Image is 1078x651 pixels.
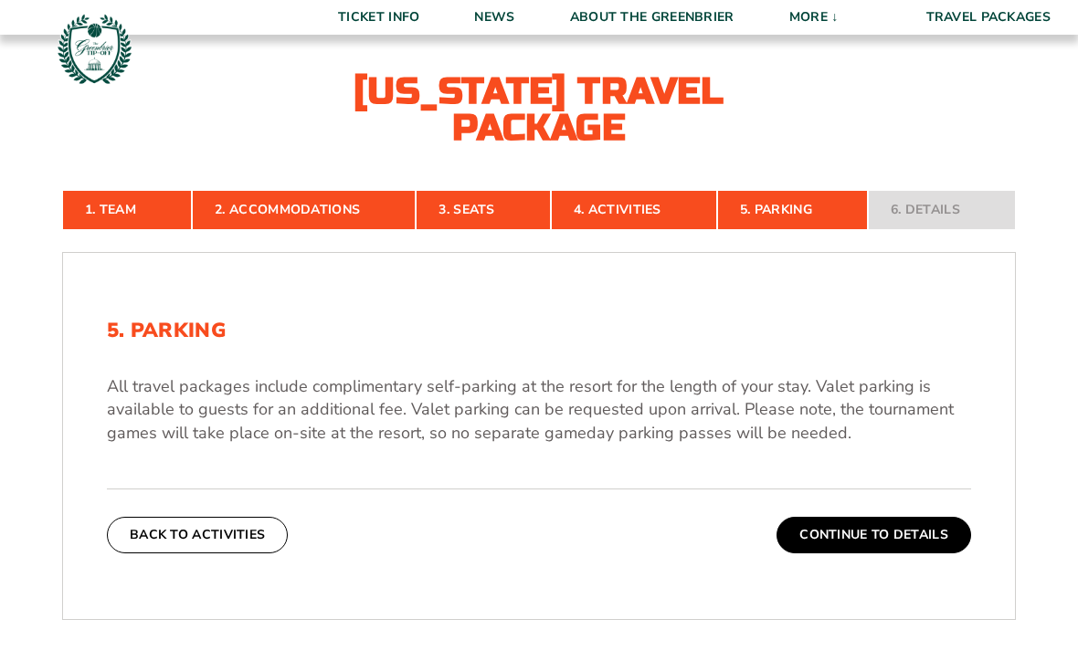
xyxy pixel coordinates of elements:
[107,375,971,445] p: All travel packages include complimentary self-parking at the resort for the length of your stay....
[107,319,971,342] h2: 5. Parking
[551,190,717,230] a: 4. Activities
[55,9,134,89] img: Greenbrier Tip-Off
[107,517,288,553] button: Back To Activities
[416,190,550,230] a: 3. Seats
[62,190,192,230] a: 1. Team
[192,190,416,230] a: 2. Accommodations
[777,517,971,553] button: Continue To Details
[338,73,740,146] h2: [US_STATE] Travel Package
